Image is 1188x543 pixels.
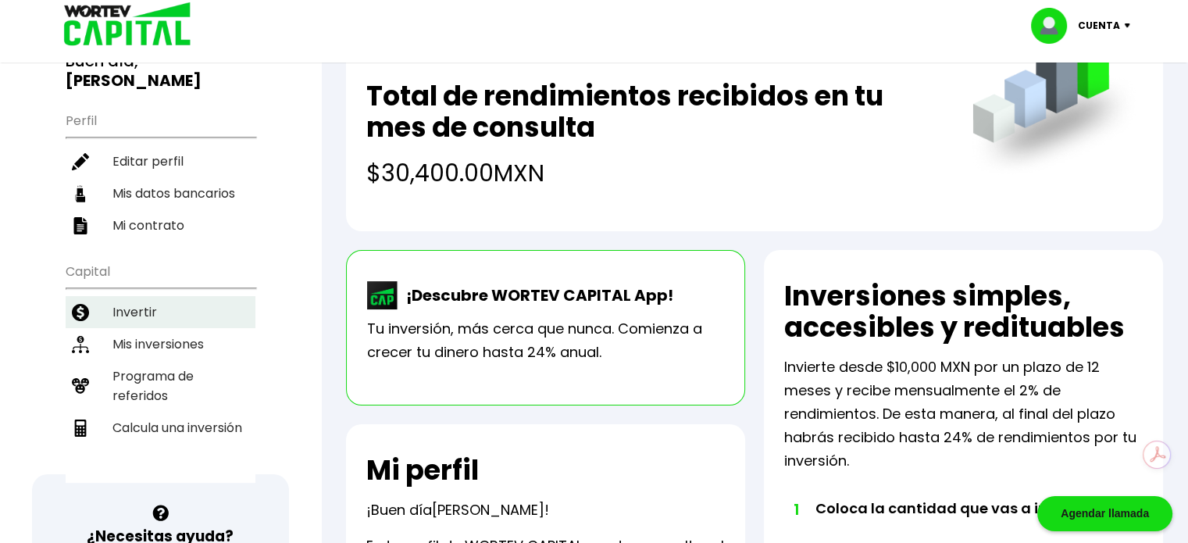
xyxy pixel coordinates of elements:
span: [PERSON_NAME] [432,500,544,520]
img: editar-icon.952d3147.svg [72,153,89,170]
img: grafica.516fef24.png [965,2,1143,179]
ul: Capital [66,254,255,483]
h2: Inversiones simples, accesibles y redituables [784,280,1143,343]
p: ¡Descubre WORTEV CAPITAL App! [398,284,673,307]
span: 1 [792,498,800,521]
img: datos-icon.10cf9172.svg [72,185,89,202]
h4: $30,400.00 MXN [366,155,941,191]
h2: Total de rendimientos recibidos en tu mes de consulta [366,80,941,143]
b: [PERSON_NAME] [66,70,202,91]
img: icon-down [1120,23,1141,28]
p: Invierte desde $10,000 MXN por un plazo de 12 meses y recibe mensualmente el 2% de rendimientos. ... [784,355,1143,473]
h2: Mi perfil [366,455,479,486]
a: Calcula una inversión [66,412,255,444]
h3: Buen día, [66,52,255,91]
a: Mis datos bancarios [66,177,255,209]
img: inversiones-icon.6695dc30.svg [72,336,89,353]
img: recomiendanos-icon.9b8e9327.svg [72,377,89,395]
img: profile-image [1031,8,1078,44]
a: Mis inversiones [66,328,255,360]
a: Mi contrato [66,209,255,241]
p: Cuenta [1078,14,1120,38]
a: Programa de referidos [66,360,255,412]
img: wortev-capital-app-icon [367,281,398,309]
p: Tu inversión, más cerca que nunca. Comienza a crecer tu dinero hasta 24% anual. [367,317,724,364]
ul: Perfil [66,103,255,241]
p: ¡Buen día ! [366,498,549,522]
img: invertir-icon.b3b967d7.svg [72,304,89,321]
img: calculadora-icon.17d418c4.svg [72,420,89,437]
a: Invertir [66,296,255,328]
a: Editar perfil [66,145,255,177]
div: Agendar llamada [1037,496,1172,531]
img: contrato-icon.f2db500c.svg [72,217,89,234]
